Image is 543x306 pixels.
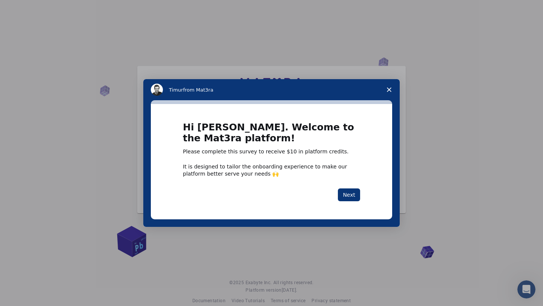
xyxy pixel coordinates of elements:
[183,87,213,93] span: from Mat3ra
[379,79,400,100] span: Close survey
[183,122,360,148] h1: Hi [PERSON_NAME]. Welcome to the Mat3ra platform!
[338,188,360,201] button: Next
[169,87,183,93] span: Timur
[151,84,163,96] img: Profile image for Timur
[183,148,360,156] div: Please complete this survey to receive $10 in platform credits.
[16,5,43,12] span: Support
[183,163,360,177] div: It is designed to tailor the onboarding experience to make our platform better serve your needs 🙌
